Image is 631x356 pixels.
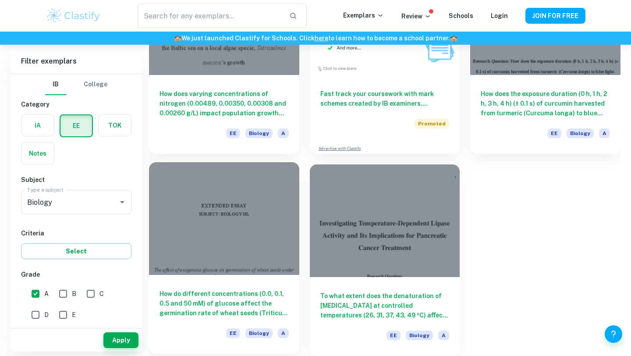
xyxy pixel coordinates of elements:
[21,243,131,259] button: Select
[21,143,54,164] button: Notes
[84,74,107,95] button: College
[45,74,66,95] button: IB
[27,186,64,193] label: Type a subject
[160,289,289,318] h6: How do different concentrations (0.0, 0.1, 0.5 and 50 mM) of glucose affect the germination rate ...
[45,74,107,95] div: Filter type choice
[99,289,104,299] span: C
[320,291,450,320] h6: To what extent does the denaturation of [MEDICAL_DATA] at controlled temperatures (26, 31, 37, 43...
[46,7,101,25] img: Clastify logo
[138,4,282,28] input: Search for any exemplars...
[44,289,49,299] span: A
[320,89,450,108] h6: Fast track your coursework with mark schemes created by IB examiners. Upgrade now
[319,146,361,152] a: Advertise with Clastify
[21,100,131,109] h6: Category
[21,228,131,238] h6: Criteria
[310,164,460,356] a: To what extent does the denaturation of [MEDICAL_DATA] at controlled temperatures (26, 31, 37, 43...
[11,49,142,74] h6: Filter exemplars
[72,289,76,299] span: B
[343,11,384,20] p: Exemplars
[278,328,289,338] span: A
[2,33,629,43] h6: We just launched Clastify for Schools. Click to learn how to become a school partner.
[245,128,273,138] span: Biology
[401,11,431,21] p: Review
[481,89,610,118] h6: How does the exposure duration (0 h, 1 h, 2 h, 3 h, 4 h) (± 0.1 s) of curcumin harvested from tur...
[438,331,449,340] span: A
[315,35,328,42] a: here
[21,115,54,136] button: IA
[491,12,508,19] a: Login
[44,310,49,320] span: D
[567,128,594,138] span: Biology
[72,310,76,320] span: E
[525,8,585,24] button: JOIN FOR FREE
[226,328,240,338] span: EE
[226,128,240,138] span: EE
[21,175,131,185] h6: Subject
[450,35,457,42] span: 🏫
[449,12,473,19] a: Schools
[149,164,299,356] a: How do different concentrations (0.0, 0.1, 0.5 and 50 mM) of glucose affect the germination rate ...
[116,196,128,208] button: Open
[415,119,449,128] span: Promoted
[547,128,561,138] span: EE
[160,89,289,118] h6: How does varying concentrations of nitrogen (0.00489, 0.00350, 0.00308 and 0.00260 g/L) impact po...
[605,325,622,343] button: Help and Feedback
[174,35,181,42] span: 🏫
[278,128,289,138] span: A
[99,115,131,136] button: TOK
[386,331,401,340] span: EE
[21,270,131,279] h6: Grade
[60,115,92,136] button: EE
[599,128,610,138] span: A
[103,332,138,348] button: Apply
[245,328,273,338] span: Biology
[406,331,433,340] span: Biology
